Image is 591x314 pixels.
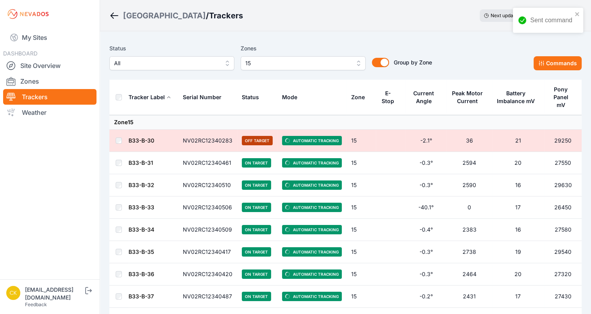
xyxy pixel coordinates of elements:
td: 29540 [544,241,582,263]
td: NV02RC12340283 [178,130,237,152]
div: Battery Imbalance mV [497,89,535,105]
button: close [575,11,580,17]
td: 27430 [544,285,582,308]
td: NV02RC12340417 [178,241,237,263]
a: B33-B-36 [129,271,154,277]
td: 15 [346,219,376,241]
td: -2.1° [405,130,446,152]
button: Mode [282,88,304,107]
td: -0.4° [405,219,446,241]
button: Peak Motor Current [451,84,487,111]
td: 17 [492,285,544,308]
td: 15 [346,174,376,196]
td: 17 [492,196,544,219]
button: All [109,56,234,70]
button: Zone [351,88,371,107]
div: Zone [351,93,365,101]
td: 15 [346,196,376,219]
div: Serial Number [183,93,221,101]
button: Current Angle [410,84,442,111]
span: On Target [242,269,271,279]
span: On Target [242,247,271,257]
td: 15 [346,263,376,285]
span: Automatic Tracking [282,158,342,168]
button: Commands [534,56,582,70]
td: Zone 15 [109,115,582,130]
td: 29250 [544,130,582,152]
td: 2431 [446,285,492,308]
span: Next update in [491,12,523,18]
span: DASHBOARD [3,50,37,57]
label: Zones [241,44,366,53]
td: 29630 [544,174,582,196]
td: 2738 [446,241,492,263]
td: -40.1° [405,196,446,219]
span: Automatic Tracking [282,247,342,257]
td: NV02RC12340420 [178,263,237,285]
span: Automatic Tracking [282,180,342,190]
span: Automatic Tracking [282,269,342,279]
span: / [206,10,209,21]
td: 2590 [446,174,492,196]
a: Weather [3,105,96,120]
span: Automatic Tracking [282,203,342,212]
span: Automatic Tracking [282,292,342,301]
td: 27320 [544,263,582,285]
button: Status [242,88,265,107]
nav: Breadcrumb [109,5,243,26]
div: [GEOGRAPHIC_DATA] [123,10,206,21]
td: 15 [346,152,376,174]
td: 36 [446,130,492,152]
span: Automatic Tracking [282,225,342,234]
td: 16 [492,174,544,196]
h3: Trackers [209,10,243,21]
button: 15 [241,56,366,70]
td: 20 [492,263,544,285]
span: On Target [242,225,271,234]
td: 2594 [446,152,492,174]
td: 0 [446,196,492,219]
span: On Target [242,292,271,301]
a: My Sites [3,28,96,47]
a: Feedback [25,302,47,307]
label: Status [109,44,234,53]
td: NV02RC12340509 [178,219,237,241]
div: Sent command [530,16,572,25]
td: 2383 [446,219,492,241]
td: 20 [492,152,544,174]
span: On Target [242,158,271,168]
a: B33-B-31 [129,159,153,166]
td: 15 [346,285,376,308]
td: 26450 [544,196,582,219]
td: 27580 [544,219,582,241]
a: B33-B-35 [129,248,154,255]
td: -0.3° [405,263,446,285]
div: E-Stop [380,89,395,105]
span: Group by Zone [394,59,432,66]
td: NV02RC12340506 [178,196,237,219]
button: Pony Panel mV [549,80,577,114]
div: Mode [282,93,297,101]
a: B33-B-34 [129,226,154,233]
td: -0.3° [405,152,446,174]
td: 15 [346,241,376,263]
span: On Target [242,203,271,212]
span: Automatic Tracking [282,136,342,145]
td: 15 [346,130,376,152]
div: Tracker Label [129,93,165,101]
td: 16 [492,219,544,241]
span: 15 [245,59,350,68]
span: On Target [242,180,271,190]
div: [EMAIL_ADDRESS][DOMAIN_NAME] [25,286,84,302]
td: 27550 [544,152,582,174]
td: -0.3° [405,241,446,263]
button: E-Stop [380,84,401,111]
a: B33-B-32 [129,182,154,188]
span: All [114,59,219,68]
a: B33-B-33 [129,204,154,211]
td: 19 [492,241,544,263]
td: 2464 [446,263,492,285]
button: Serial Number [183,88,228,107]
div: Peak Motor Current [451,89,483,105]
a: Trackers [3,89,96,105]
